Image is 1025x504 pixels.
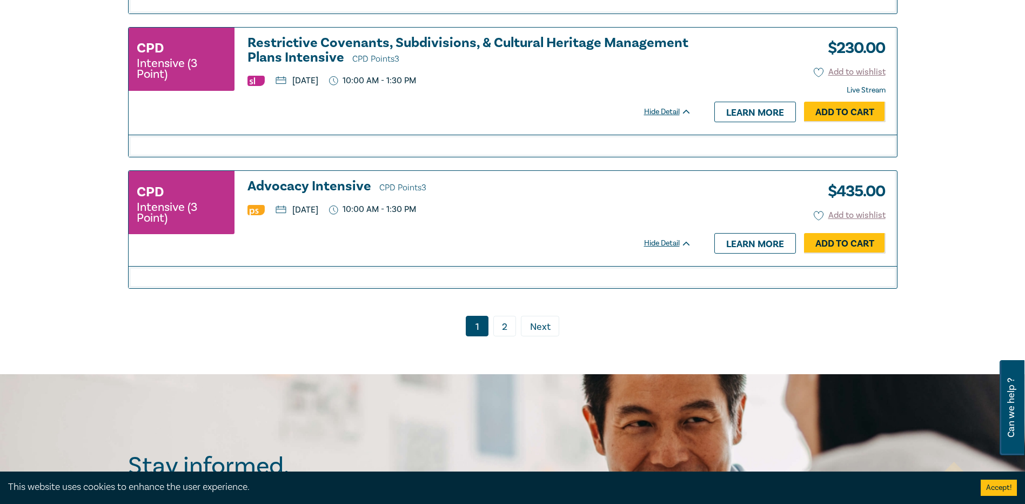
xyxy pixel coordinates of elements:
img: Professional Skills [247,205,265,215]
h3: CPD [137,182,164,202]
button: Add to wishlist [814,66,886,78]
a: Add to Cart [804,102,886,122]
h3: $ 230.00 [820,36,886,61]
p: 10:00 AM - 1:30 PM [329,76,417,86]
a: Add to Cart [804,233,886,254]
p: 10:00 AM - 1:30 PM [329,204,417,215]
a: Restrictive Covenants, Subdivisions, & Cultural Heritage Management Plans Intensive CPD Points3 [247,36,692,67]
h3: Restrictive Covenants, Subdivisions, & Cultural Heritage Management Plans Intensive [247,36,692,67]
button: Accept cookies [981,480,1017,496]
a: Next [521,316,559,336]
a: Learn more [714,102,796,122]
a: Advocacy Intensive CPD Points3 [247,179,692,195]
div: Hide Detail [644,238,704,249]
h2: Stay informed. [128,452,383,480]
div: Hide Detail [644,107,704,117]
h3: $ 435.00 [820,179,886,204]
span: CPD Points 3 [379,182,426,193]
span: CPD Points 3 [352,54,399,64]
span: Next [530,320,551,334]
p: [DATE] [276,205,318,214]
h3: Advocacy Intensive [247,179,692,195]
h3: CPD [137,38,164,58]
p: [DATE] [276,76,318,85]
a: 1 [466,316,488,336]
a: Learn more [714,233,796,254]
a: 2 [493,316,516,336]
div: This website uses cookies to enhance the user experience. [8,480,964,494]
small: Intensive (3 Point) [137,58,226,79]
strong: Live Stream [847,85,886,95]
img: Substantive Law [247,76,265,86]
span: Can we help ? [1006,367,1016,449]
small: Intensive (3 Point) [137,202,226,223]
button: Add to wishlist [814,209,886,222]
